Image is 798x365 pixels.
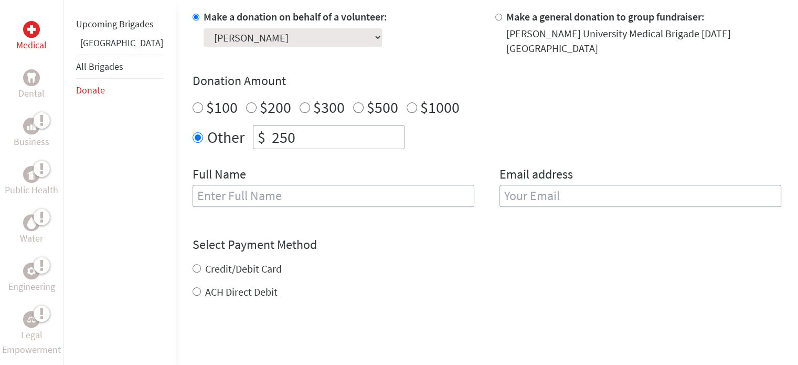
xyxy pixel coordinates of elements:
[20,214,43,246] a: WaterWater
[14,134,49,149] p: Business
[499,185,781,207] input: Your Email
[193,320,352,361] iframe: reCAPTCHA
[193,72,781,89] h4: Donation Amount
[193,236,781,253] h4: Select Payment Method
[14,118,49,149] a: BusinessBusiness
[367,97,398,117] label: $500
[23,118,40,134] div: Business
[205,262,282,275] label: Credit/Debit Card
[2,328,61,357] p: Legal Empowerment
[204,10,387,23] label: Make a donation on behalf of a volunteer:
[76,18,154,30] a: Upcoming Brigades
[253,126,270,149] div: $
[313,97,345,117] label: $300
[27,316,36,322] img: Legal Empowerment
[18,86,45,101] p: Dental
[27,72,36,82] img: Dental
[23,21,40,38] div: Medical
[23,214,40,231] div: Water
[5,166,58,197] a: Public HealthPublic Health
[506,10,705,23] label: Make a general donation to group fundraiser:
[76,84,105,96] a: Donate
[193,185,474,207] input: Enter Full Name
[506,26,781,56] div: [PERSON_NAME] University Medical Brigade [DATE] [GEOGRAPHIC_DATA]
[27,122,36,130] img: Business
[270,126,404,149] input: Enter Amount
[499,166,573,185] label: Email address
[18,69,45,101] a: DentalDental
[205,285,278,298] label: ACH Direct Debit
[207,125,244,149] label: Other
[420,97,460,117] label: $1000
[76,36,163,55] li: Panama
[5,183,58,197] p: Public Health
[27,25,36,34] img: Medical
[27,267,36,275] img: Engineering
[27,169,36,180] img: Public Health
[2,311,61,357] a: Legal EmpowermentLegal Empowerment
[23,311,40,328] div: Legal Empowerment
[193,166,246,185] label: Full Name
[20,231,43,246] p: Water
[23,263,40,279] div: Engineering
[206,97,238,117] label: $100
[23,69,40,86] div: Dental
[8,279,55,294] p: Engineering
[260,97,291,117] label: $200
[23,166,40,183] div: Public Health
[76,79,163,102] li: Donate
[80,37,163,49] a: [GEOGRAPHIC_DATA]
[16,21,47,53] a: MedicalMedical
[8,263,55,294] a: EngineeringEngineering
[76,13,163,36] li: Upcoming Brigades
[27,216,36,228] img: Water
[76,55,163,79] li: All Brigades
[76,60,123,72] a: All Brigades
[16,38,47,53] p: Medical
